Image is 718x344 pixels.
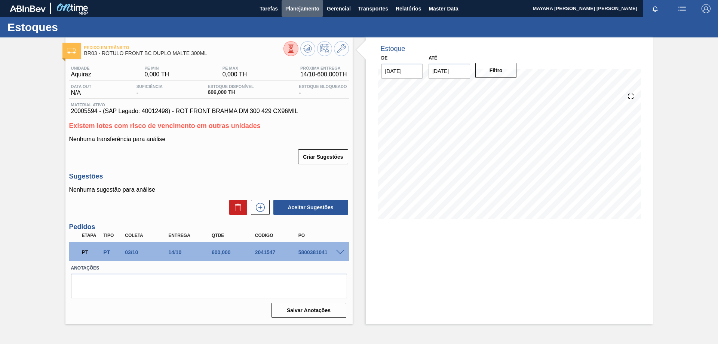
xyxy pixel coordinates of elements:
[260,4,278,13] span: Tarefas
[71,71,91,78] span: Aquiraz
[84,51,283,56] span: BR03 - RÓTULO FRONT BC DUPLO MALTE 300ML
[208,84,254,89] span: Estoque Disponível
[210,233,258,238] div: Qtde
[71,263,347,274] label: Anotações
[334,41,349,56] button: Ir ao Master Data / Geral
[69,136,349,143] p: Nenhuma transferência para análise
[253,233,302,238] div: Código
[297,84,349,96] div: -
[80,233,102,238] div: Etapa
[84,45,283,50] span: Pedido em Trânsito
[123,233,172,238] div: Coleta
[396,4,421,13] span: Relatórios
[71,108,347,115] span: 20005594 - (SAP Legado: 40012498) - ROT FRONT BRAHMA DM 300 429 CX96MIL
[300,66,347,70] span: Próxima Entrega
[285,4,319,13] span: Planejamento
[135,84,165,96] div: -
[358,4,388,13] span: Transportes
[223,71,247,78] span: 0,000 TH
[247,200,270,215] div: Nova sugestão
[643,3,667,14] button: Notificações
[297,249,345,255] div: 5800381041
[271,303,346,318] button: Salvar Anotações
[144,66,169,70] span: PE MIN
[429,64,470,79] input: dd/mm/yyyy
[273,200,348,215] button: Aceitar Sugestões
[429,55,437,61] label: Até
[475,63,517,78] button: Filtro
[702,4,711,13] img: Logout
[678,4,687,13] img: userActions
[71,103,347,107] span: Material ativo
[101,249,124,255] div: Pedido de Transferência
[327,4,351,13] span: Gerencial
[69,122,261,130] span: Existem lotes com risco de vencimento em outras unidades
[298,149,348,164] button: Criar Sugestões
[300,41,315,56] button: Atualizar Gráfico
[144,71,169,78] span: 0,000 TH
[299,84,347,89] span: Estoque Bloqueado
[71,84,92,89] span: Data out
[225,200,247,215] div: Excluir Sugestões
[10,5,46,12] img: TNhmsLtSVTkK8tSr43FrP2fwEKptu5GPRR3wAAAABJRU5ErkJggg==
[166,233,215,238] div: Entrega
[67,48,76,54] img: Ícone
[69,186,349,193] p: Nenhuma sugestão para análise
[71,66,91,70] span: Unidade
[69,223,349,231] h3: Pedidos
[210,249,258,255] div: 600,000
[253,249,302,255] div: 2041547
[300,71,347,78] span: 14/10 - 600,000 TH
[208,89,254,95] span: 606,000 TH
[101,233,124,238] div: Tipo
[317,41,332,56] button: Programar Estoque
[270,199,349,216] div: Aceitar Sugestões
[123,249,172,255] div: 03/10/2025
[82,249,101,255] p: PT
[299,149,349,165] div: Criar Sugestões
[283,41,298,56] button: Visão Geral dos Estoques
[381,45,405,53] div: Estoque
[69,84,93,96] div: N/A
[69,173,349,180] h3: Sugestões
[223,66,247,70] span: PE MAX
[166,249,215,255] div: 14/10/2025
[80,244,102,261] div: Pedido em Trânsito
[381,64,423,79] input: dd/mm/yyyy
[429,4,458,13] span: Master Data
[297,233,345,238] div: PO
[381,55,388,61] label: De
[136,84,163,89] span: Suficiência
[7,23,140,31] h1: Estoques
